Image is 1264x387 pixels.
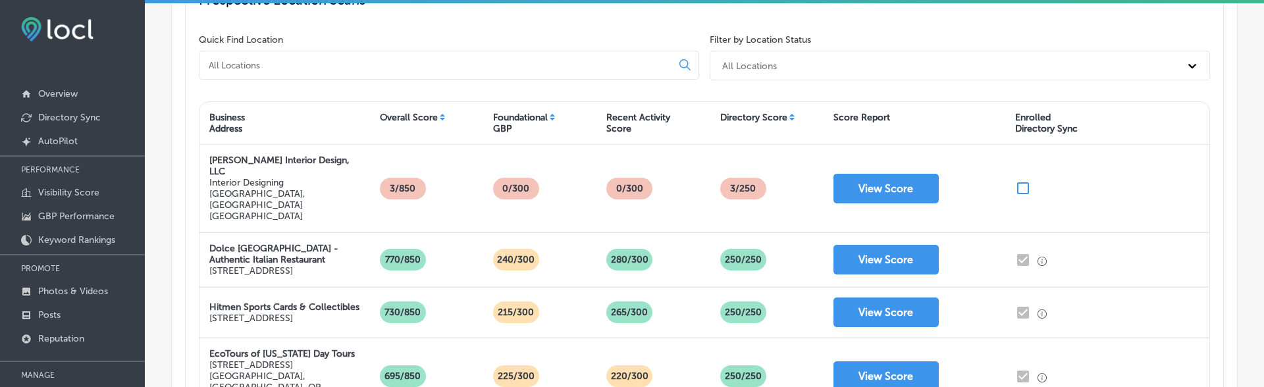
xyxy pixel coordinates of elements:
button: View Score [833,297,939,327]
p: Posts [38,309,61,321]
p: 250 /250 [720,249,767,271]
p: Interior Designing [GEOGRAPHIC_DATA], [GEOGRAPHIC_DATA] [GEOGRAPHIC_DATA] [209,177,360,222]
p: 250 /250 [720,365,767,387]
strong: Hitmen Sports Cards & Collectibles [209,301,359,313]
p: 730/850 [379,301,426,323]
label: Quick Find Location [199,34,283,45]
p: GBP Performance [38,211,115,222]
p: Visibility Score [38,187,99,198]
div: Directory Score [720,112,787,123]
p: 0/300 [497,178,535,199]
p: 695/850 [379,365,426,387]
button: View Score [833,174,939,203]
p: 280/300 [606,249,654,271]
p: AutoPilot [38,136,78,147]
strong: [PERSON_NAME] Interior Design, LLC [209,155,350,177]
p: Keyword Rankings [38,234,115,245]
div: Foundational GBP [493,112,548,134]
strong: EcoTours of [US_STATE] Day Tours [209,348,355,359]
img: fda3e92497d09a02dc62c9cd864e3231.png [21,17,93,41]
strong: Dolce [GEOGRAPHIC_DATA] - Authentic Italian Restaurant [209,243,338,265]
p: Photos & Videos [38,286,108,297]
button: View Score [833,245,939,274]
p: 225/300 [492,365,540,387]
div: Overall Score [380,112,438,123]
div: Business Address [209,112,245,134]
p: 3 /250 [725,178,761,199]
div: All Locations [722,60,777,71]
div: Score Report [833,112,890,123]
p: Overview [38,88,78,99]
p: 215/300 [492,301,539,323]
p: 240/300 [492,249,540,271]
p: 0/300 [611,178,648,199]
div: Enrolled Directory Sync [1015,112,1078,134]
p: 250 /250 [720,301,767,323]
input: All Locations [207,59,669,71]
div: Recent Activity Score [606,112,670,134]
p: 220/300 [606,365,654,387]
p: 265/300 [606,301,653,323]
p: [STREET_ADDRESS] [209,265,360,276]
p: 770/850 [380,249,426,271]
p: Directory Sync [38,112,101,123]
p: [STREET_ADDRESS] [209,313,359,324]
p: 3/850 [384,178,421,199]
label: Filter by Location Status [710,34,811,45]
